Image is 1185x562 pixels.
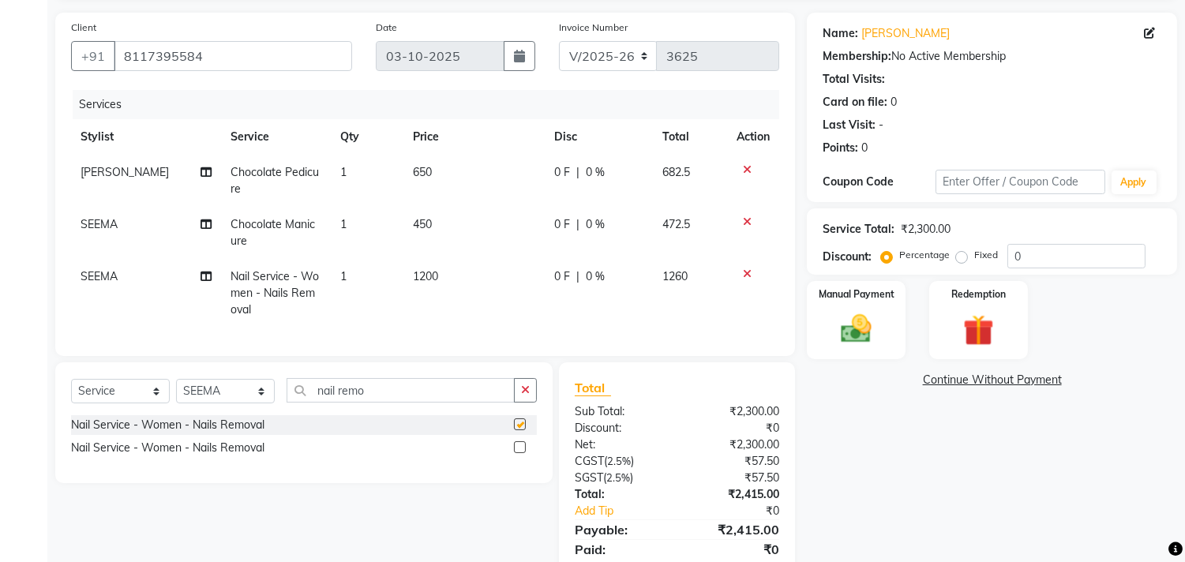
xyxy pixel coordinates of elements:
div: Services [73,90,791,119]
div: ₹2,300.00 [677,403,792,420]
div: Points: [823,140,858,156]
span: 0 F [554,164,570,181]
label: Client [71,21,96,35]
div: ₹2,415.00 [677,486,792,503]
span: 0 % [586,164,605,181]
label: Invoice Number [559,21,628,35]
div: Total Visits: [823,71,885,88]
div: ₹57.50 [677,453,792,470]
div: ₹0 [696,503,792,519]
div: Payable: [563,520,677,539]
div: ₹2,300.00 [677,436,792,453]
span: CGST [575,454,604,468]
span: SEEMA [81,217,118,231]
span: 0 % [586,268,605,285]
th: Price [403,119,545,155]
span: | [576,164,579,181]
div: Discount: [563,420,677,436]
div: Sub Total: [563,403,677,420]
img: _cash.svg [831,311,881,347]
a: Continue Without Payment [810,372,1174,388]
span: 0 % [586,216,605,233]
span: [PERSON_NAME] [81,165,169,179]
div: Name: [823,25,858,42]
div: ₹0 [677,540,792,559]
th: Action [727,119,779,155]
div: No Active Membership [823,48,1161,65]
span: | [576,268,579,285]
span: 472.5 [662,217,690,231]
label: Manual Payment [819,287,894,302]
span: SEEMA [81,269,118,283]
div: ( ) [563,453,677,470]
input: Search by Name/Mobile/Email/Code [114,41,352,71]
label: Percentage [899,248,950,262]
div: Coupon Code [823,174,936,190]
th: Service [222,119,332,155]
th: Total [653,119,727,155]
button: +91 [71,41,115,71]
div: 0 [891,94,897,111]
div: Service Total: [823,221,894,238]
span: 1 [340,269,347,283]
input: Enter Offer / Coupon Code [936,170,1104,194]
span: 650 [413,165,432,179]
span: | [576,216,579,233]
span: Chocolate Pedicure [231,165,320,196]
th: Qty [331,119,403,155]
span: Nail Service - Women - Nails Removal [231,269,320,317]
a: [PERSON_NAME] [861,25,950,42]
label: Redemption [951,287,1006,302]
span: 2.5% [606,471,630,484]
span: Chocolate Manicure [231,217,316,248]
div: ₹2,415.00 [677,520,792,539]
button: Apply [1112,170,1157,194]
span: 1200 [413,269,438,283]
span: 682.5 [662,165,690,179]
div: Nail Service - Women - Nails Removal [71,417,264,433]
div: Membership: [823,48,891,65]
span: 1 [340,217,347,231]
th: Stylist [71,119,222,155]
div: Discount: [823,249,872,265]
span: 450 [413,217,432,231]
input: Search or Scan [287,378,515,403]
a: Add Tip [563,503,696,519]
div: - [879,117,883,133]
div: Net: [563,436,677,453]
span: SGST [575,470,603,485]
span: 2.5% [607,455,631,467]
div: 0 [861,140,868,156]
div: ₹0 [677,420,792,436]
label: Fixed [974,248,998,262]
label: Date [376,21,397,35]
div: ₹2,300.00 [901,221,951,238]
div: Nail Service - Women - Nails Removal [71,440,264,456]
span: 1 [340,165,347,179]
span: Total [575,380,611,396]
img: _gift.svg [954,311,1003,350]
div: Paid: [563,540,677,559]
div: Card on file: [823,94,887,111]
div: Total: [563,486,677,503]
div: ₹57.50 [677,470,792,486]
span: 0 F [554,268,570,285]
th: Disc [545,119,653,155]
span: 0 F [554,216,570,233]
div: ( ) [563,470,677,486]
span: 1260 [662,269,688,283]
div: Last Visit: [823,117,876,133]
